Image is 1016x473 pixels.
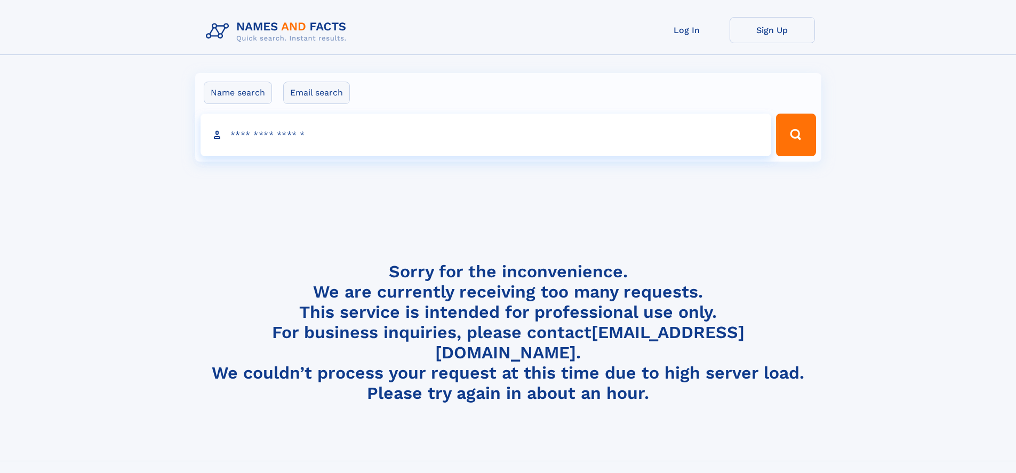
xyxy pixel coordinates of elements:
[776,114,815,156] button: Search Button
[201,114,772,156] input: search input
[202,17,355,46] img: Logo Names and Facts
[644,17,730,43] a: Log In
[730,17,815,43] a: Sign Up
[204,82,272,104] label: Name search
[202,261,815,404] h4: Sorry for the inconvenience. We are currently receiving too many requests. This service is intend...
[283,82,350,104] label: Email search
[435,322,745,363] a: [EMAIL_ADDRESS][DOMAIN_NAME]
